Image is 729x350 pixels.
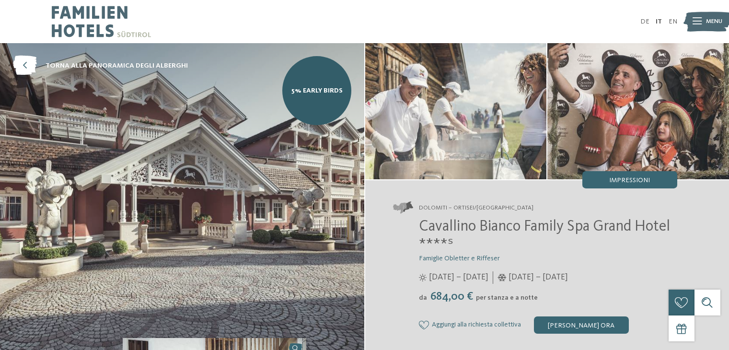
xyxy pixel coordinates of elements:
span: [DATE] – [DATE] [509,271,568,283]
span: Impressioni [609,177,650,184]
span: torna alla panoramica degli alberghi [46,61,188,70]
a: DE [640,18,649,25]
i: Orari d'apertura estate [419,274,427,281]
span: 5% Early Birds [291,86,343,95]
span: per stanza e a notte [476,294,538,301]
a: EN [669,18,677,25]
img: Nel family hotel a Ortisei i vostri desideri diventeranno realtà [547,43,729,179]
span: [DATE] – [DATE] [429,271,488,283]
a: torna alla panoramica degli alberghi [13,56,188,76]
span: Aggiungi alla richiesta collettiva [432,321,521,329]
span: Dolomiti – Ortisei/[GEOGRAPHIC_DATA] [419,204,533,212]
i: Orari d'apertura inverno [498,274,507,281]
a: 5% Early Birds [282,56,351,125]
span: da [419,294,427,301]
img: Nel family hotel a Ortisei i vostri desideri diventeranno realtà [365,43,547,179]
span: Famiglie Obletter e Riffeser [419,255,500,262]
a: IT [656,18,662,25]
span: 684,00 € [428,291,475,303]
div: [PERSON_NAME] ora [534,316,629,334]
span: Cavallino Bianco Family Spa Grand Hotel ****ˢ [419,219,670,253]
span: Menu [706,17,722,26]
